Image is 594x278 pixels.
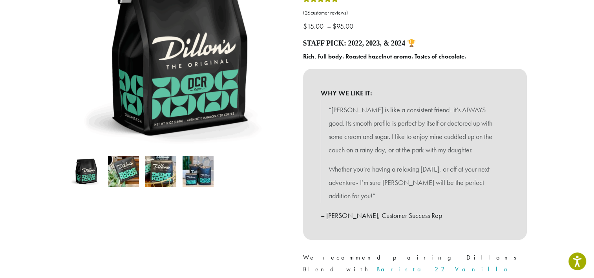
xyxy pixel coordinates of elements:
[327,22,331,31] span: –
[145,156,176,187] img: Dillons - Image 3
[303,22,307,31] span: $
[303,39,527,48] h4: Staff Pick: 2022, 2023, & 2024 🏆
[333,22,355,31] bdi: 95.00
[333,22,336,31] span: $
[303,52,466,60] b: Rich, full body. Roasted hazelnut aroma. Tastes of chocolate.
[108,156,139,187] img: Dillons - Image 2
[321,209,509,222] p: – [PERSON_NAME], Customer Success Rep
[329,163,501,202] p: Whether you’re having a relaxing [DATE], or off at your next adventure- I’m sure [PERSON_NAME] wi...
[321,86,509,100] b: WHY WE LIKE IT:
[303,9,527,17] a: (26customer reviews)
[183,156,214,187] img: Dillons - Image 4
[303,22,325,31] bdi: 15.00
[71,156,102,187] img: Dillons
[329,103,501,156] p: “[PERSON_NAME] is like a consistent friend- it’s ALWAYS good. Its smooth profile is perfect by it...
[305,9,311,16] span: 26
